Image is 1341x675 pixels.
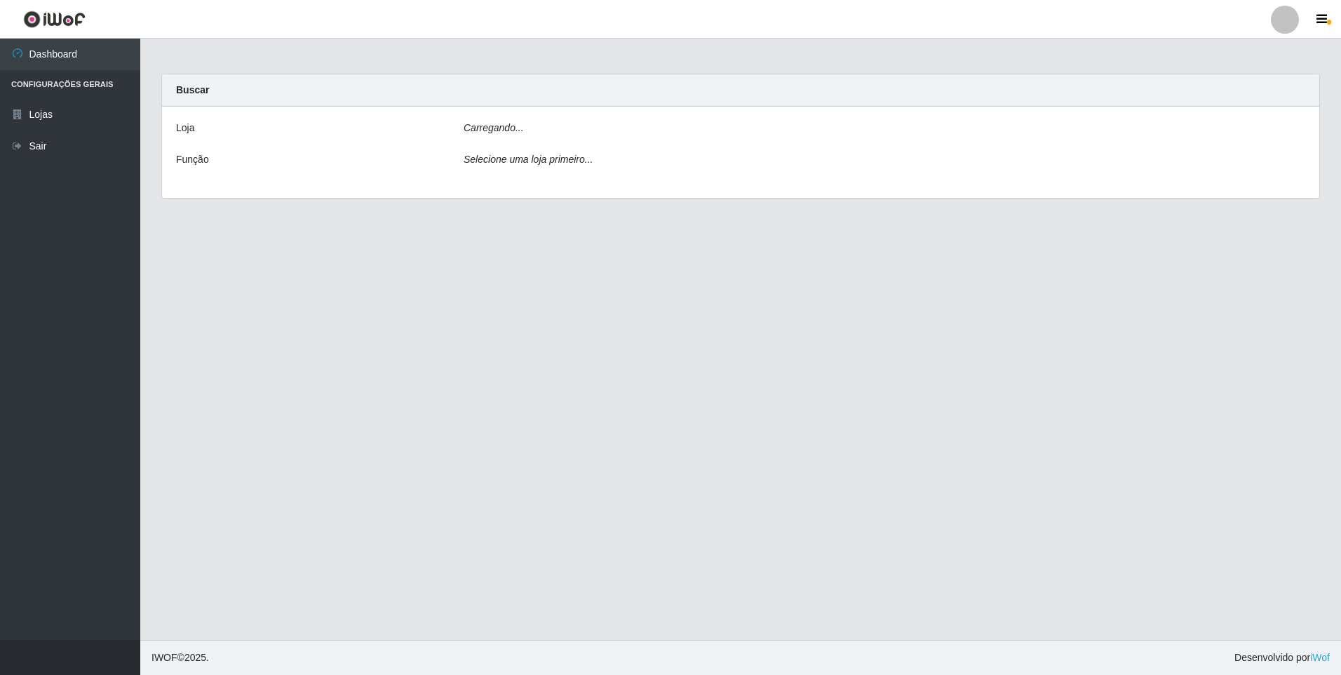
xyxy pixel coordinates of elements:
strong: Buscar [176,84,209,95]
label: Loja [176,121,194,135]
i: Carregando... [464,122,524,133]
a: iWof [1310,652,1330,663]
img: CoreUI Logo [23,11,86,28]
i: Selecione uma loja primeiro... [464,154,593,165]
span: IWOF [151,652,177,663]
label: Função [176,152,209,167]
span: Desenvolvido por [1234,650,1330,665]
span: © 2025 . [151,650,209,665]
